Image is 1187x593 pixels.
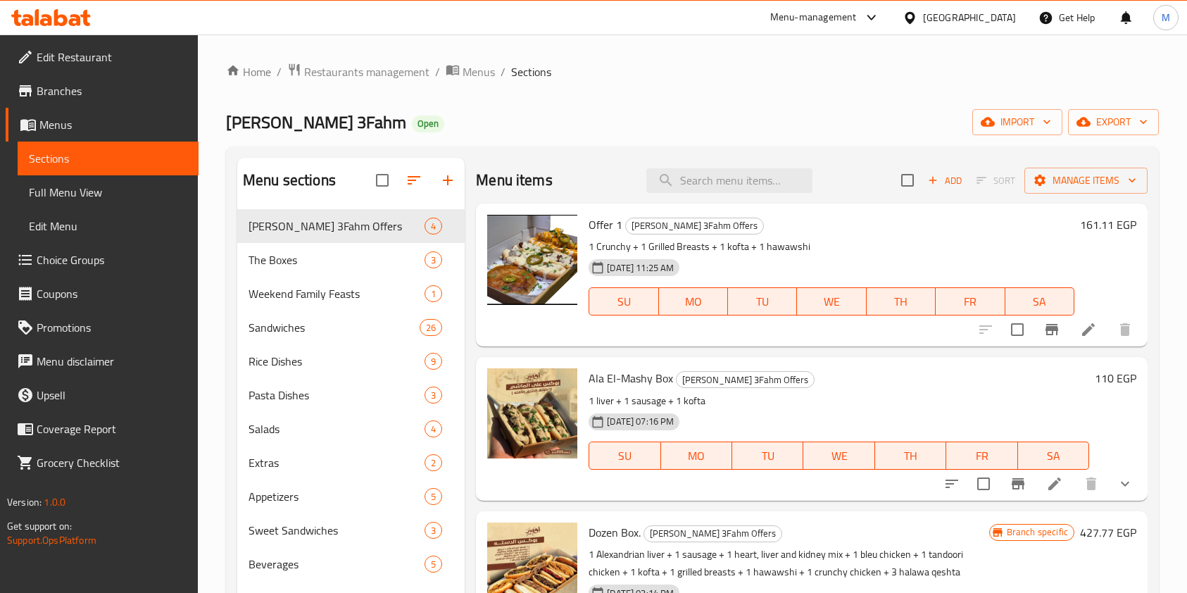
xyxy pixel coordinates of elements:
a: Upsell [6,378,199,412]
button: TH [875,442,946,470]
span: [PERSON_NAME] 3Fahm Offers [626,218,763,234]
a: Edit menu item [1046,475,1063,492]
div: Pasta Dishes3 [237,378,465,412]
button: SA [1005,287,1074,316]
button: Add section [431,163,465,197]
img: Ala El-Mashy Box [487,368,577,458]
span: Select to update [1003,315,1032,344]
span: Select section [893,166,922,195]
span: Sections [29,150,187,167]
a: Menus [446,63,495,81]
span: Add item [922,170,967,192]
span: [DATE] 11:25 AM [601,261,679,275]
button: Manage items [1024,168,1148,194]
div: items [425,285,442,302]
button: export [1068,109,1159,135]
span: SA [1024,446,1084,466]
a: Coupons [6,277,199,311]
input: search [646,168,812,193]
button: sort-choices [935,467,969,501]
a: Menu disclaimer [6,344,199,378]
div: items [425,353,442,370]
span: TH [872,292,930,312]
div: Salads4 [237,412,465,446]
span: Select to update [969,469,998,499]
div: Weekend Family Feasts1 [237,277,465,311]
p: 1 Crunchy + 1 Grilled Breasts + 1 kofta + 1 hawawshi [589,238,1074,256]
p: 1 liver + 1 sausage + 1 kofta [589,392,1089,410]
span: Add [926,173,964,189]
span: Edit Restaurant [37,49,187,65]
span: Ala El-Mashy Box [589,368,673,389]
span: Pasta Dishes [249,387,425,404]
span: Offer 1 [589,214,622,235]
span: 9 [425,355,441,368]
span: Coverage Report [37,420,187,437]
span: Select section first [967,170,1024,192]
span: Get support on: [7,517,72,535]
div: items [425,387,442,404]
button: TH [867,287,936,316]
span: 1 [425,287,441,301]
span: Restaurants management [304,63,429,80]
span: 4 [425,220,441,233]
span: SU [595,446,655,466]
span: Sandwiches [249,319,420,336]
span: [DATE] 07:16 PM [601,415,679,428]
button: SU [589,442,660,470]
div: Abo Omar 3Fahm Offers [625,218,764,235]
button: MO [659,287,728,316]
span: Appetizers [249,488,425,505]
button: MO [661,442,732,470]
a: Restaurants management [287,63,429,81]
span: Open [412,118,444,130]
div: items [425,420,442,437]
span: MO [667,446,727,466]
span: Manage items [1036,172,1136,189]
h2: Menu items [476,170,553,191]
span: Branch specific [1001,525,1074,539]
span: 5 [425,558,441,571]
span: Beverages [249,556,425,573]
a: Edit menu item [1080,321,1097,338]
span: Salads [249,420,425,437]
button: delete [1108,313,1142,347]
h6: 110 EGP [1095,368,1136,388]
span: [PERSON_NAME] 3Fahm Offers [644,525,781,542]
span: M [1162,10,1170,25]
span: Rice Dishes [249,353,425,370]
span: FR [941,292,999,312]
span: Version: [7,493,42,511]
div: Menu-management [770,9,857,26]
button: TU [732,442,803,470]
a: Edit Restaurant [6,40,199,74]
span: Extras [249,454,425,471]
span: 5 [425,490,441,504]
a: Support.OpsPlatform [7,531,96,549]
h6: 427.77 EGP [1080,523,1136,542]
button: TU [728,287,797,316]
nav: Menu sections [237,204,465,587]
span: Sweet Sandwiches [249,522,425,539]
button: WE [803,442,874,470]
span: import [984,113,1051,131]
span: Dozen Box. [589,522,641,543]
div: The Boxes3 [237,243,465,277]
span: FR [952,446,1012,466]
div: items [420,319,442,336]
button: import [972,109,1062,135]
span: [PERSON_NAME] 3Fahm Offers [249,218,425,235]
svg: Show Choices [1117,475,1133,492]
p: 1 Alexandrian liver + 1 sausage + 1 heart, liver and kidney mix + 1 bleu chicken + 1 tandoori chi... [589,546,988,581]
span: 3 [425,389,441,402]
a: Sections [18,142,199,175]
div: items [425,556,442,573]
button: SU [589,287,658,316]
span: TU [738,446,798,466]
span: Upsell [37,387,187,404]
span: Weekend Family Feasts [249,285,425,302]
span: 3 [425,254,441,267]
span: Full Menu View [29,184,187,201]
